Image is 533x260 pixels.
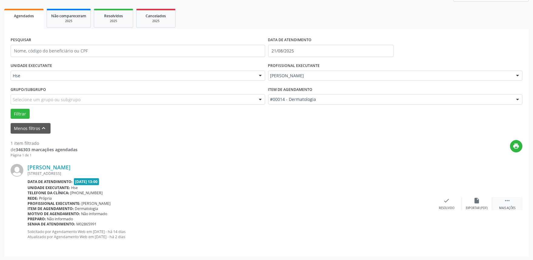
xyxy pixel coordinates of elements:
b: Item de agendamento: [28,206,74,211]
span: Resolvidos [104,13,123,18]
span: Não compareceram [51,13,86,18]
label: UNIDADE EXECUTANTE [11,61,52,71]
div: [STREET_ADDRESS] [28,171,432,176]
div: Exportar (PDF) [466,206,488,210]
label: Item de agendamento [268,85,313,94]
span: M02865991 [77,222,97,227]
p: Solicitado por Agendamento Web em [DATE] - há 14 dias Atualizado por Agendamento Web em [DATE] - ... [28,229,432,239]
div: 1 item filtrado [11,140,77,146]
label: PESQUISAR [11,35,31,45]
b: Motivo de agendamento: [28,211,80,216]
span: Agendados [14,13,34,18]
input: Selecione um intervalo [268,45,394,57]
label: DATA DE ATENDIMENTO [268,35,312,45]
button: Filtrar [11,109,30,119]
span: Selecione um grupo ou subgrupo [13,96,81,103]
span: Própria [39,196,52,201]
button: Menos filtroskeyboard_arrow_up [11,123,51,134]
i: print [513,143,520,149]
b: Profissional executante: [28,201,81,206]
strong: 346303 marcações agendadas [16,147,77,152]
div: 2025 [51,19,86,23]
span: Cancelados [146,13,166,18]
input: Nome, código do beneficiário ou CPF [11,45,265,57]
b: Senha de atendimento: [28,222,75,227]
label: PROFISSIONAL EXECUTANTE [268,61,320,71]
span: Hse [13,73,253,79]
button: print [510,140,522,152]
span: [DATE] 13:00 [74,178,99,185]
span: [PERSON_NAME] [270,73,510,79]
span: Dermatologia [75,206,98,211]
span: Não informado [47,216,73,222]
div: 2025 [98,19,129,23]
i:  [504,197,511,204]
b: Unidade executante: [28,185,70,190]
b: Data de atendimento: [28,179,73,184]
i: keyboard_arrow_up [41,125,47,132]
img: img [11,164,23,177]
b: Rede: [28,196,38,201]
div: Resolvido [439,206,454,210]
span: Hse [71,185,78,190]
div: Página 1 de 1 [11,153,77,158]
span: Não informado [81,211,107,216]
div: Mais ações [499,206,515,210]
i: insert_drive_file [474,197,480,204]
span: #00014 - Dermatologia [270,96,510,102]
i: check [443,197,450,204]
label: Grupo/Subgrupo [11,85,46,94]
a: [PERSON_NAME] [28,164,71,171]
div: 2025 [141,19,171,23]
span: [PHONE_NUMBER] [71,190,103,195]
b: Telefone da clínica: [28,190,69,195]
div: de [11,146,77,153]
span: [PERSON_NAME] [82,201,111,206]
b: Preparo: [28,216,46,222]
